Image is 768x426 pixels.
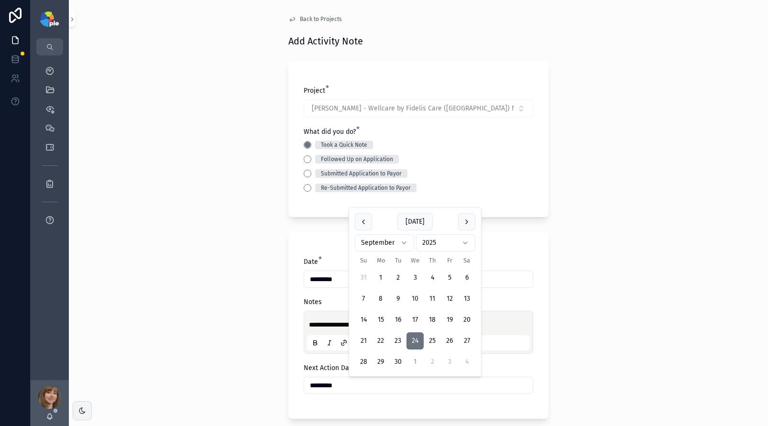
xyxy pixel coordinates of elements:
[31,55,69,241] div: scrollable content
[321,184,411,192] div: Re-Submitted Application to Payor
[372,269,389,286] button: Monday, September 1st, 2025
[441,332,458,350] button: Friday, September 26th, 2025
[355,269,372,286] button: Sunday, August 31st, 2025
[458,290,475,307] button: Saturday, September 13th, 2025
[389,353,406,371] button: Tuesday, September 30th, 2025
[304,298,322,306] span: Notes
[321,141,367,149] div: Took a Quick Note
[458,255,475,265] th: Saturday
[406,255,424,265] th: Wednesday
[406,311,424,328] button: Wednesday, September 17th, 2025
[406,332,424,350] button: Wednesday, September 24th, 2025, selected
[372,290,389,307] button: Monday, September 8th, 2025
[458,269,475,286] button: Saturday, September 6th, 2025
[424,269,441,286] button: Thursday, September 4th, 2025
[458,311,475,328] button: Saturday, September 20th, 2025
[355,290,372,307] button: Sunday, September 7th, 2025
[372,332,389,350] button: Monday, September 22nd, 2025
[288,34,363,48] h1: Add Activity Note
[441,269,458,286] button: Friday, September 5th, 2025
[355,311,372,328] button: Sunday, September 14th, 2025
[304,87,325,95] span: Project
[406,269,424,286] button: Wednesday, September 3rd, 2025
[458,332,475,350] button: Saturday, September 27th, 2025
[372,353,389,371] button: Monday, September 29th, 2025
[372,311,389,328] button: Monday, September 15th, 2025
[389,311,406,328] button: Tuesday, September 16th, 2025
[397,213,433,230] button: [DATE]
[304,128,356,136] span: What did you do?
[441,290,458,307] button: Friday, September 12th, 2025
[424,353,441,371] button: Thursday, October 2nd, 2025
[355,255,475,371] table: September 2025
[424,290,441,307] button: Thursday, September 11th, 2025
[355,255,372,265] th: Sunday
[40,11,59,27] img: App logo
[406,290,424,307] button: Today, Wednesday, September 10th, 2025
[424,311,441,328] button: Thursday, September 18th, 2025
[304,258,318,266] span: Date
[389,290,406,307] button: Tuesday, September 9th, 2025
[389,269,406,286] button: Tuesday, September 2nd, 2025
[424,332,441,350] button: Thursday, September 25th, 2025
[441,311,458,328] button: Friday, September 19th, 2025
[389,332,406,350] button: Tuesday, September 23rd, 2025
[441,353,458,371] button: Friday, October 3rd, 2025
[424,255,441,265] th: Thursday
[458,353,475,371] button: Saturday, October 4th, 2025
[441,255,458,265] th: Friday
[321,155,393,164] div: Followed Up on Application
[321,169,402,178] div: Submitted Application to Payor
[372,255,389,265] th: Monday
[304,364,355,372] span: Next Action Date
[389,255,406,265] th: Tuesday
[288,15,342,23] a: Back to Projects
[406,353,424,371] button: Wednesday, October 1st, 2025
[355,353,372,371] button: Sunday, September 28th, 2025
[300,15,342,23] span: Back to Projects
[355,332,372,350] button: Sunday, September 21st, 2025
